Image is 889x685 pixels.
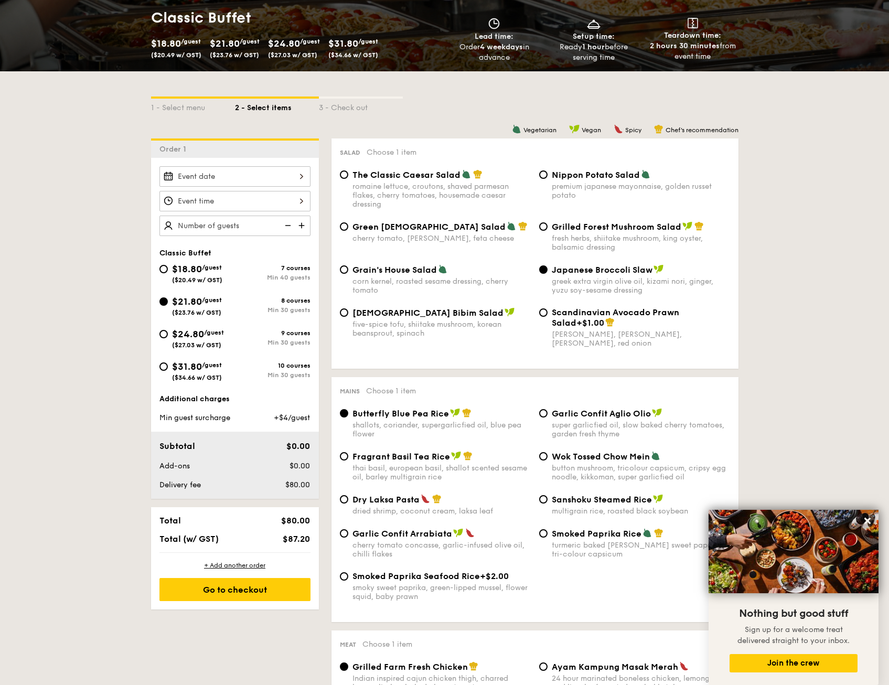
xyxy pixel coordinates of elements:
span: $21.80 [210,38,240,49]
span: Garlic Confit Arrabiata [352,529,452,539]
div: [PERSON_NAME], [PERSON_NAME], [PERSON_NAME], red onion [552,330,730,348]
img: icon-vegan.f8ff3823.svg [682,221,693,231]
input: $31.80/guest($34.66 w/ GST)10 coursesMin 30 guests [159,362,168,371]
span: Smoked Paprika Rice [552,529,641,539]
span: Japanese Broccoli Slaw [552,265,652,275]
input: Ayam Kampung Masak Merah24 hour marinated boneless chicken, lemongrass and lime leaf scented samb... [539,662,548,671]
span: Fragrant Basil Tea Rice [352,452,450,462]
span: ($23.76 w/ GST) [172,309,221,316]
span: $0.00 [290,462,310,470]
div: multigrain rice, roasted black soybean [552,507,730,516]
span: Meat [340,641,356,648]
span: $31.80 [328,38,358,49]
img: icon-vegan.f8ff3823.svg [450,408,460,418]
div: from event time [647,41,738,62]
img: icon-vegan.f8ff3823.svg [451,451,462,461]
input: Garlic Confit Aglio Oliosuper garlicfied oil, slow baked cherry tomatoes, garden fresh thyme [539,409,548,418]
span: /guest [181,38,201,45]
span: Smoked Paprika Seafood Rice [352,571,480,581]
span: +$2.00 [480,571,509,581]
span: Nothing but good stuff [739,607,848,620]
span: [DEMOGRAPHIC_DATA] Bibim Salad [352,308,504,318]
span: Grain's House Salad [352,265,437,275]
img: icon-teardown.65201eee.svg [688,18,698,28]
div: 7 courses [235,264,310,272]
span: Garlic Confit Aglio Olio [552,409,651,419]
span: $18.80 [151,38,181,49]
span: Lead time: [475,32,513,41]
img: icon-chef-hat.a58ddaea.svg [463,451,473,461]
div: thai basil, european basil, shallot scented sesame oil, barley multigrain rice [352,464,531,481]
span: Grilled Forest Mushroom Salad [552,222,681,232]
span: The Classic Caesar Salad [352,170,460,180]
img: icon-vegetarian.fe4039eb.svg [507,221,516,231]
strong: 1 hour [582,42,605,51]
span: Total (w/ GST) [159,534,219,544]
div: greek extra virgin olive oil, kizami nori, ginger, yuzu soy-sesame dressing [552,277,730,295]
img: icon-vegetarian.fe4039eb.svg [641,169,650,179]
img: icon-spicy.37a8142b.svg [465,528,475,538]
img: icon-chef-hat.a58ddaea.svg [654,124,663,134]
span: $24.80 [172,328,204,340]
span: Add-ons [159,462,190,470]
div: Min 30 guests [235,339,310,346]
span: $18.80 [172,263,202,275]
img: icon-reduce.1d2dbef1.svg [279,216,295,236]
span: Butterfly Blue Pea Rice [352,409,449,419]
input: $21.80/guest($23.76 w/ GST)8 coursesMin 30 guests [159,297,168,306]
img: icon-vegetarian.fe4039eb.svg [512,124,521,134]
span: ($34.66 w/ GST) [328,51,378,59]
input: $24.80/guest($27.03 w/ GST)9 coursesMin 30 guests [159,330,168,338]
img: icon-vegetarian.fe4039eb.svg [651,451,660,461]
input: Nippon Potato Saladpremium japanese mayonnaise, golden russet potato [539,170,548,179]
div: button mushroom, tricolour capsicum, cripsy egg noodle, kikkoman, super garlicfied oil [552,464,730,481]
img: icon-spicy.37a8142b.svg [421,494,430,504]
img: icon-chef-hat.a58ddaea.svg [462,408,472,418]
strong: 2 hours 30 minutes [650,41,720,50]
img: icon-clock.2db775ea.svg [486,18,502,29]
img: icon-dish.430c3a2e.svg [586,18,602,29]
input: Butterfly Blue Pea Riceshallots, coriander, supergarlicfied oil, blue pea flower [340,409,348,418]
div: Order in advance [449,42,540,63]
input: Grilled Farm Fresh ChickenIndian inspired cajun chicken thigh, charred broccoli, slow baked cherr... [340,662,348,671]
button: Join the crew [730,654,858,672]
img: icon-spicy.37a8142b.svg [679,661,689,671]
span: Min guest surcharge [159,413,230,422]
span: ($23.76 w/ GST) [210,51,259,59]
div: 8 courses [235,297,310,304]
img: icon-chef-hat.a58ddaea.svg [473,169,483,179]
span: +$1.00 [576,318,604,328]
span: Sanshoku Steamed Rice [552,495,652,505]
span: /guest [240,38,260,45]
div: 3 - Check out [319,99,403,113]
span: Dry Laksa Pasta [352,495,420,505]
img: icon-chef-hat.a58ddaea.svg [432,494,442,504]
img: icon-spicy.37a8142b.svg [614,124,623,134]
div: shallots, coriander, supergarlicfied oil, blue pea flower [352,421,531,438]
span: ($27.03 w/ GST) [172,341,221,349]
span: $80.00 [281,516,310,526]
img: icon-vegan.f8ff3823.svg [653,494,663,504]
span: Chef's recommendation [666,126,738,134]
input: Garlic Confit Arrabiatacherry tomato concasse, garlic-infused olive oil, chilli flakes [340,529,348,538]
span: Vegetarian [523,126,556,134]
span: $31.80 [172,361,202,372]
input: Green [DEMOGRAPHIC_DATA] Saladcherry tomato, [PERSON_NAME], feta cheese [340,222,348,231]
div: smoky sweet paprika, green-lipped mussel, flower squid, baby prawn [352,583,531,601]
input: $18.80/guest($20.49 w/ GST)7 coursesMin 40 guests [159,265,168,273]
div: cherry tomato, [PERSON_NAME], feta cheese [352,234,531,243]
span: Vegan [582,126,601,134]
span: /guest [202,296,222,304]
span: +$4/guest [274,413,310,422]
span: Nippon Potato Salad [552,170,640,180]
span: Classic Buffet [159,249,211,258]
div: + Add another order [159,561,310,570]
img: icon-add.58712e84.svg [295,216,310,236]
span: Green [DEMOGRAPHIC_DATA] Salad [352,222,506,232]
span: Grilled Farm Fresh Chicken [352,662,468,672]
div: premium japanese mayonnaise, golden russet potato [552,182,730,200]
img: icon-vegetarian.fe4039eb.svg [462,169,471,179]
input: Scandinavian Avocado Prawn Salad+$1.00[PERSON_NAME], [PERSON_NAME], [PERSON_NAME], red onion [539,308,548,317]
img: icon-chef-hat.a58ddaea.svg [518,221,528,231]
div: turmeric baked [PERSON_NAME] sweet paprika, tri-colour capsicum [552,541,730,559]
